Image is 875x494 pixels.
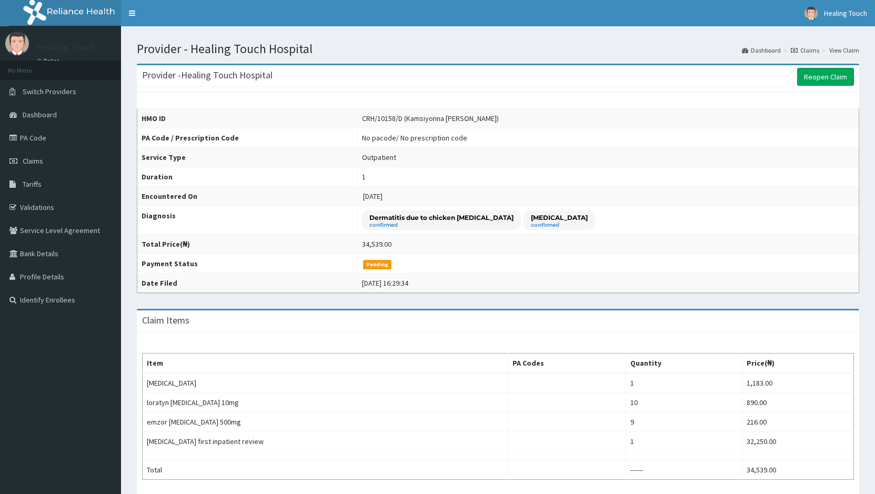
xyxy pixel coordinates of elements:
th: Payment Status [137,254,358,274]
td: loratyn [MEDICAL_DATA] 10mg [143,393,508,412]
span: [DATE] [363,191,383,201]
p: Dermatitis due to chicken [MEDICAL_DATA] [369,213,514,222]
th: Item [143,354,508,374]
th: Date Filed [137,274,358,293]
th: HMO ID [137,109,358,128]
th: PA Codes [508,354,626,374]
p: [MEDICAL_DATA] [531,213,588,222]
a: Dashboard [742,46,781,55]
small: confirmed [531,223,588,228]
th: PA Code / Prescription Code [137,128,358,148]
div: Outpatient [362,152,396,163]
td: Total [143,460,508,480]
h1: Provider - Healing Touch Hospital [137,42,859,56]
a: View Claim [829,46,859,55]
span: Tariffs [23,179,42,189]
td: 34,539.00 [742,460,853,480]
div: CRH/10158/D (Kamsiyonna [PERSON_NAME]) [362,113,499,124]
td: ------ [626,460,742,480]
td: [MEDICAL_DATA] first inpatient review [143,432,508,451]
a: Claims [791,46,819,55]
img: User Image [804,7,818,20]
td: 1 [626,373,742,393]
td: 1,183.00 [742,373,853,393]
th: Quantity [626,354,742,374]
div: [DATE] 16:29:34 [362,278,408,288]
th: Encountered On [137,187,358,206]
td: 9 [626,412,742,432]
img: User Image [5,32,29,55]
span: Switch Providers [23,87,76,96]
td: emzor [MEDICAL_DATA] 500mg [143,412,508,432]
td: 32,250.00 [742,432,853,451]
td: [MEDICAL_DATA] [143,373,508,393]
h3: Claim Items [142,316,189,325]
th: Total Price(₦) [137,235,358,254]
td: 10 [626,393,742,412]
th: Duration [137,167,358,187]
span: Claims [23,156,43,166]
td: 216.00 [742,412,853,432]
th: Price(₦) [742,354,853,374]
a: Online [37,57,62,65]
td: 890.00 [742,393,853,412]
td: 1 [626,432,742,451]
th: Service Type [137,148,358,167]
p: Healing Touch [37,43,96,52]
div: No pacode / No prescription code [362,133,467,143]
span: Dashboard [23,110,57,119]
span: Pending [363,260,392,269]
th: Diagnosis [137,206,358,235]
span: Healing Touch [824,8,867,18]
small: confirmed [369,223,514,228]
a: Reopen Claim [797,68,854,86]
div: 34,539.00 [362,239,391,249]
h3: Provider - Healing Touch Hospital [142,70,273,80]
div: 1 [362,172,366,182]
